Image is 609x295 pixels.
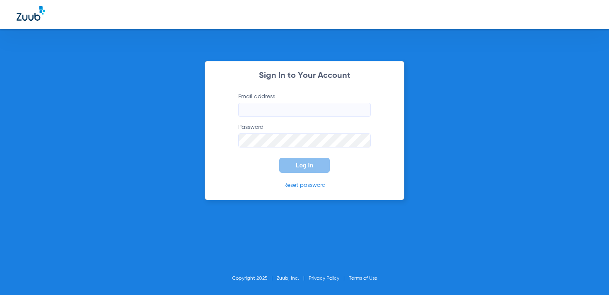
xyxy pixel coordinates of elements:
[349,276,377,281] a: Terms of Use
[296,162,313,169] span: Log In
[17,6,45,21] img: Zuub Logo
[309,276,339,281] a: Privacy Policy
[277,274,309,283] li: Zuub, Inc.
[226,72,383,80] h2: Sign In to Your Account
[279,158,330,173] button: Log In
[238,123,371,147] label: Password
[238,103,371,117] input: Email address
[238,133,371,147] input: Password
[232,274,277,283] li: Copyright 2025
[283,182,326,188] a: Reset password
[238,92,371,117] label: Email address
